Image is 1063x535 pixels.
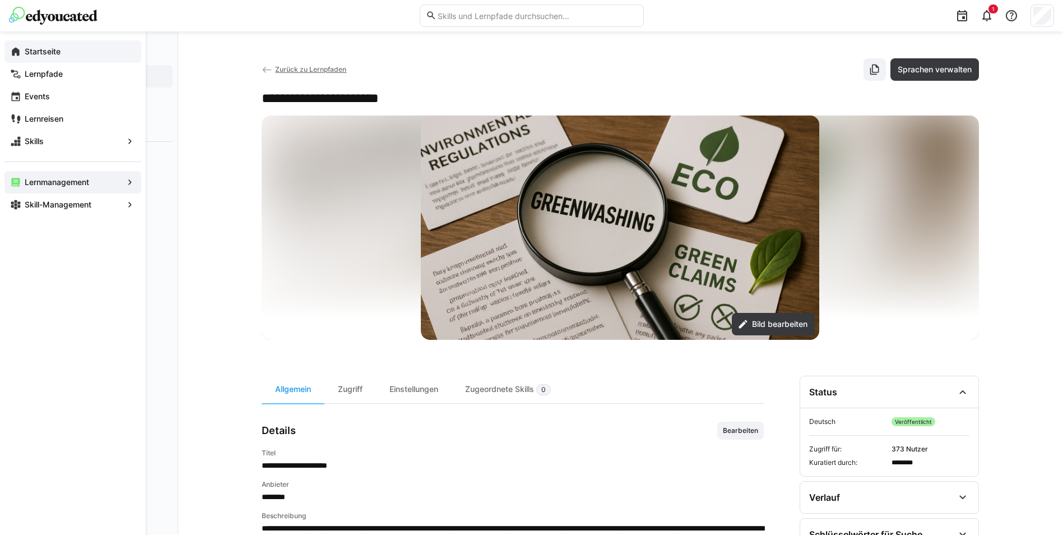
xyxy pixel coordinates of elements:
div: Einstellungen [376,376,452,403]
h3: Details [262,425,296,437]
span: 0 [541,385,546,394]
div: Zugriff [324,376,376,403]
span: Zurück zu Lernpfaden [275,65,346,73]
div: Allgemein [262,376,324,403]
span: Deutsch [809,417,887,426]
span: Bild bearbeiten [750,319,809,330]
span: Sprachen verwalten [896,64,973,75]
a: Zurück zu Lernpfaden [262,65,347,73]
span: Veröffentlicht [892,417,935,426]
h4: Titel [262,449,764,458]
h4: Beschreibung [262,511,764,520]
div: Zugeordnete Skills [452,376,564,403]
button: Bild bearbeiten [732,313,815,335]
span: Bearbeiten [722,426,759,435]
button: Sprachen verwalten [890,58,979,81]
span: 1 [992,6,995,12]
span: Zugriff für: [809,445,887,454]
button: Bearbeiten [717,422,764,440]
h4: Anbieter [262,480,764,489]
input: Skills und Lernpfade durchsuchen… [437,11,637,21]
span: 373 Nutzer [892,445,969,454]
div: Status [809,386,837,398]
span: Kuratiert durch: [809,458,887,467]
div: Verlauf [809,492,840,503]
